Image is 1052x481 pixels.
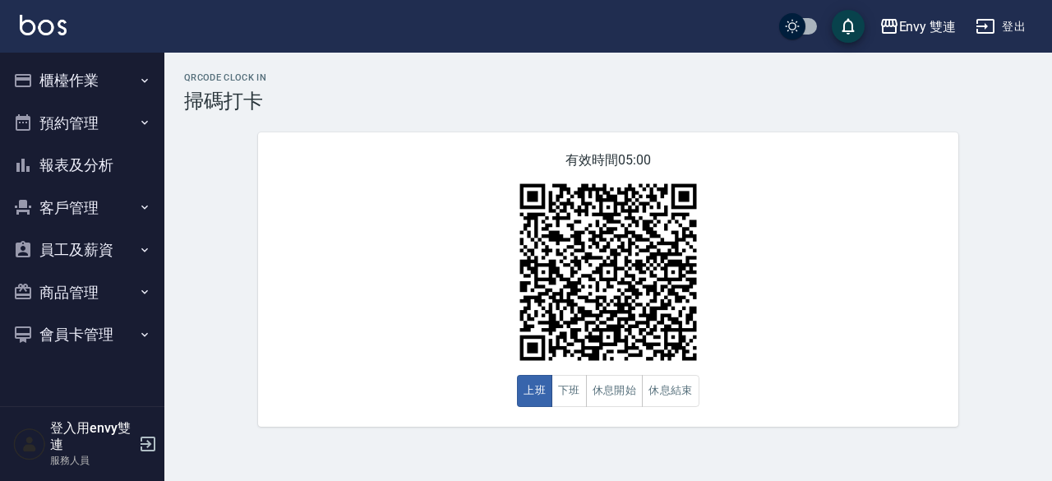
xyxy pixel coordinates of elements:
button: 員工及薪資 [7,229,158,271]
div: Envy 雙連 [899,16,957,37]
button: 休息開始 [586,375,644,407]
button: 客戶管理 [7,187,158,229]
h5: 登入用envy雙連 [50,420,134,453]
button: 會員卡管理 [7,313,158,356]
h2: QRcode Clock In [184,72,1032,83]
button: 上班 [517,375,552,407]
img: Logo [20,15,67,35]
button: 休息結束 [642,375,699,407]
img: Person [13,428,46,460]
h3: 掃碼打卡 [184,90,1032,113]
button: save [832,10,865,43]
div: 有效時間 05:00 [258,132,958,427]
button: 下班 [551,375,587,407]
button: Envy 雙連 [873,10,963,44]
button: 報表及分析 [7,144,158,187]
p: 服務人員 [50,453,134,468]
button: 登出 [969,12,1032,42]
button: 商品管理 [7,271,158,314]
button: 櫃檯作業 [7,59,158,102]
button: 預約管理 [7,102,158,145]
